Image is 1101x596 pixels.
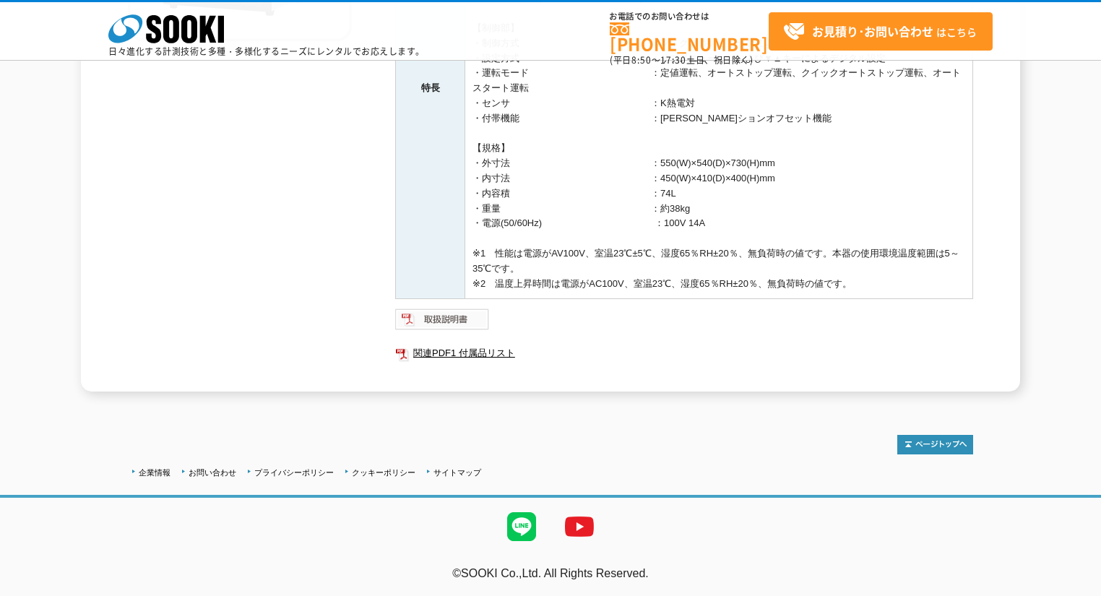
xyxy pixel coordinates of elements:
[189,468,236,477] a: お問い合わせ
[1045,582,1101,595] a: テストMail
[783,21,977,43] span: はこちら
[897,435,973,454] img: トップページへ
[108,47,425,56] p: 日々進化する計測技術と多種・多様化するニーズにレンタルでお応えします。
[395,308,490,331] img: 取扱説明書
[610,53,753,66] span: (平日 ～ 土日、祝日除く)
[550,498,608,556] img: YouTube
[395,318,490,329] a: 取扱説明書
[610,22,769,52] a: [PHONE_NUMBER]
[395,344,973,363] a: 関連PDF1 付属品リスト
[660,53,686,66] span: 17:30
[139,468,170,477] a: 企業情報
[433,468,481,477] a: サイトマップ
[610,12,769,21] span: お電話でのお問い合わせは
[812,22,933,40] strong: お見積り･お問い合わせ
[631,53,652,66] span: 8:50
[493,498,550,556] img: LINE
[254,468,334,477] a: プライバシーポリシー
[769,12,993,51] a: お見積り･お問い合わせはこちら
[352,468,415,477] a: クッキーポリシー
